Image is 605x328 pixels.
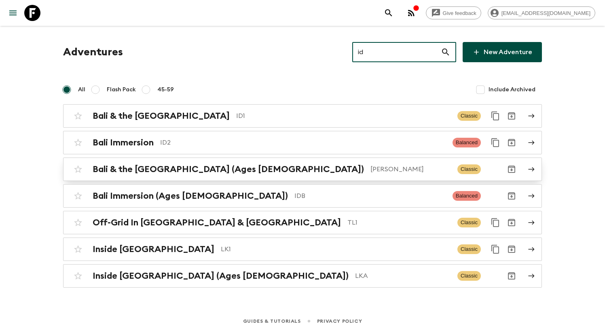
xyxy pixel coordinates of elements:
[93,111,230,121] h2: Bali & the [GEOGRAPHIC_DATA]
[438,10,481,16] span: Give feedback
[93,137,154,148] h2: Bali Immersion
[457,164,481,174] span: Classic
[93,164,364,175] h2: Bali & the [GEOGRAPHIC_DATA] (Ages [DEMOGRAPHIC_DATA])
[487,135,503,151] button: Duplicate for 45-59
[93,271,349,281] h2: Inside [GEOGRAPHIC_DATA] (Ages [DEMOGRAPHIC_DATA])
[370,164,451,174] p: [PERSON_NAME]
[160,138,446,147] p: ID2
[463,42,542,62] a: New Adventure
[381,5,397,21] button: search adventures
[63,238,542,261] a: Inside [GEOGRAPHIC_DATA]LK1ClassicDuplicate for 45-59Archive
[497,10,595,16] span: [EMAIL_ADDRESS][DOMAIN_NAME]
[503,108,520,124] button: Archive
[63,158,542,181] a: Bali & the [GEOGRAPHIC_DATA] (Ages [DEMOGRAPHIC_DATA])[PERSON_NAME]ClassicArchive
[457,218,481,227] span: Classic
[503,135,520,151] button: Archive
[93,244,214,254] h2: Inside [GEOGRAPHIC_DATA]
[107,86,136,94] span: Flash Pack
[457,271,481,281] span: Classic
[352,41,441,63] input: e.g. AR1, Argentina
[93,217,341,228] h2: Off-Grid In [GEOGRAPHIC_DATA] & [GEOGRAPHIC_DATA]
[5,5,21,21] button: menu
[489,86,535,94] span: Include Archived
[487,214,503,231] button: Duplicate for 45-59
[317,317,362,326] a: Privacy Policy
[63,104,542,128] a: Bali & the [GEOGRAPHIC_DATA]ID1ClassicDuplicate for 45-59Archive
[503,214,520,231] button: Archive
[63,184,542,208] a: Bali Immersion (Ages [DEMOGRAPHIC_DATA])IDBBalancedArchive
[355,271,451,281] p: LKA
[63,131,542,154] a: Bali ImmersionID2BalancedDuplicate for 45-59Archive
[503,188,520,204] button: Archive
[457,111,481,121] span: Classic
[347,218,451,227] p: TL1
[426,6,481,19] a: Give feedback
[93,191,288,201] h2: Bali Immersion (Ages [DEMOGRAPHIC_DATA])
[157,86,174,94] span: 45-59
[457,244,481,254] span: Classic
[63,211,542,234] a: Off-Grid In [GEOGRAPHIC_DATA] & [GEOGRAPHIC_DATA]TL1ClassicDuplicate for 45-59Archive
[487,241,503,257] button: Duplicate for 45-59
[453,191,481,201] span: Balanced
[63,264,542,288] a: Inside [GEOGRAPHIC_DATA] (Ages [DEMOGRAPHIC_DATA])LKAClassicArchive
[503,268,520,284] button: Archive
[78,86,85,94] span: All
[243,317,301,326] a: Guides & Tutorials
[236,111,451,121] p: ID1
[63,44,123,60] h1: Adventures
[294,191,446,201] p: IDB
[503,241,520,257] button: Archive
[487,108,503,124] button: Duplicate for 45-59
[503,161,520,177] button: Archive
[488,6,595,19] div: [EMAIL_ADDRESS][DOMAIN_NAME]
[221,244,451,254] p: LK1
[453,138,481,147] span: Balanced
